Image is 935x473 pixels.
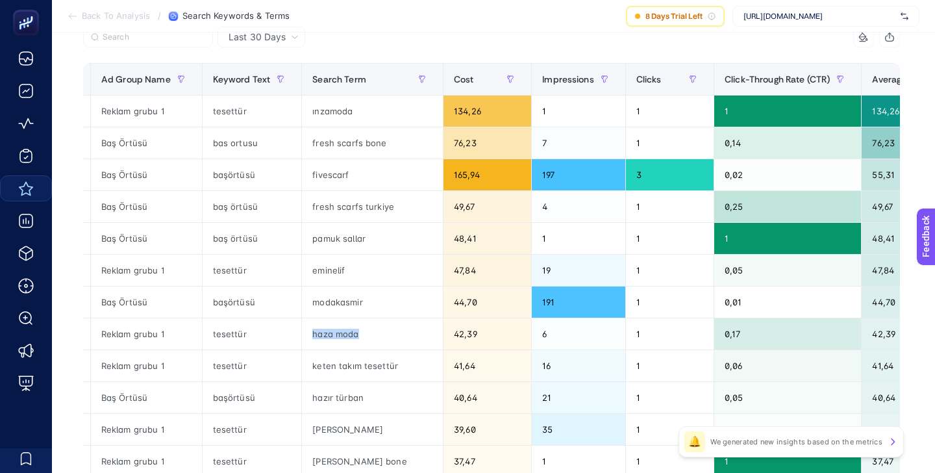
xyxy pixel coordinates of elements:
span: Back To Analysis [82,11,150,21]
span: Feedback [8,4,49,14]
div: Reklam grubu 1 [91,255,202,286]
span: Cost [454,74,474,84]
div: Reklam grubu 1 [91,414,202,445]
div: 134,26 [443,96,531,127]
img: svg%3e [901,10,908,23]
div: 1 [714,223,861,254]
div: 1 [626,255,714,286]
div: 1 [626,287,714,318]
div: Reklam grubu 1 [91,318,202,350]
div: Baş Örtüsü [91,159,202,190]
div: 1 [532,96,625,127]
div: haza moda [302,318,443,350]
div: Baş Örtüsü [91,191,202,222]
div: tesettür [203,318,302,350]
div: 48,41 [443,223,531,254]
div: tesettür [203,255,302,286]
div: 3 [626,159,714,190]
div: 7 [532,127,625,159]
div: 197 [532,159,625,190]
div: 35 [532,414,625,445]
div: 1 [626,382,714,413]
div: 1 [626,191,714,222]
div: 44,70 [443,287,531,318]
div: ınzamoda [302,96,443,127]
div: 0,01 [714,287,861,318]
div: 0,05 [714,382,861,413]
div: fresh scarfs turkiye [302,191,443,222]
div: 0,03 [714,414,861,445]
div: Reklam grubu 1 [91,96,202,127]
div: 0,06 [714,350,861,381]
span: Click-Through Rate (CTR) [725,74,830,84]
div: fivescarf [302,159,443,190]
div: tesettür [203,414,302,445]
div: Reklam grubu 1 [91,350,202,381]
span: Search Keywords & Terms [182,11,290,21]
div: 0,02 [714,159,861,190]
div: tesettür [203,96,302,127]
div: 1 [626,350,714,381]
div: Baş Örtüsü [91,287,202,318]
div: 47,84 [443,255,531,286]
div: 6 [532,318,625,350]
div: 🔔 [684,431,705,452]
div: 0,25 [714,191,861,222]
div: 16 [532,350,625,381]
span: Impressions [542,74,594,84]
div: hazır türban [302,382,443,413]
span: / [158,10,161,21]
span: Ad Group Name [101,74,171,84]
div: Baş Örtüsü [91,382,202,413]
div: 76,23 [443,127,531,159]
div: 21 [532,382,625,413]
div: tesettür [203,350,302,381]
div: Baş Örtüsü [91,223,202,254]
p: We generated new insights based on the metrics [710,437,882,447]
div: 41,64 [443,350,531,381]
div: 191 [532,287,625,318]
div: 165,94 [443,159,531,190]
span: Search Term [312,74,366,84]
div: [PERSON_NAME] [302,414,443,445]
div: baş örtüsü [203,191,302,222]
div: keten takım tesettür [302,350,443,381]
div: fresh scarfs bone [302,127,443,159]
div: başörtüsü [203,287,302,318]
div: 40,64 [443,382,531,413]
span: Last 30 Days [229,31,286,44]
div: 39,60 [443,414,531,445]
span: Keyword Text [213,74,271,84]
div: 1 [714,96,861,127]
div: 1 [626,318,714,350]
div: 49,67 [443,191,531,222]
span: 8 Days Trial Left [645,11,703,21]
div: modakasmir [302,287,443,318]
div: 1 [626,127,714,159]
div: Baş Örtüsü [91,127,202,159]
div: 1 [626,414,714,445]
span: Clicks [636,74,662,84]
div: 4 [532,191,625,222]
div: başörtüsü [203,159,302,190]
div: başörtüsü [203,382,302,413]
div: 1 [532,223,625,254]
div: 42,39 [443,318,531,350]
div: 1 [626,223,714,254]
div: eminelif [302,255,443,286]
div: 19 [532,255,625,286]
div: bas ortusu [203,127,302,159]
span: [URL][DOMAIN_NAME] [743,11,895,21]
input: Search [103,32,205,42]
div: baş örtüsü [203,223,302,254]
div: pamuk sallar [302,223,443,254]
div: 0,17 [714,318,861,350]
div: 0,14 [714,127,861,159]
span: Average CPC [872,74,927,84]
div: 1 [626,96,714,127]
div: 0,05 [714,255,861,286]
